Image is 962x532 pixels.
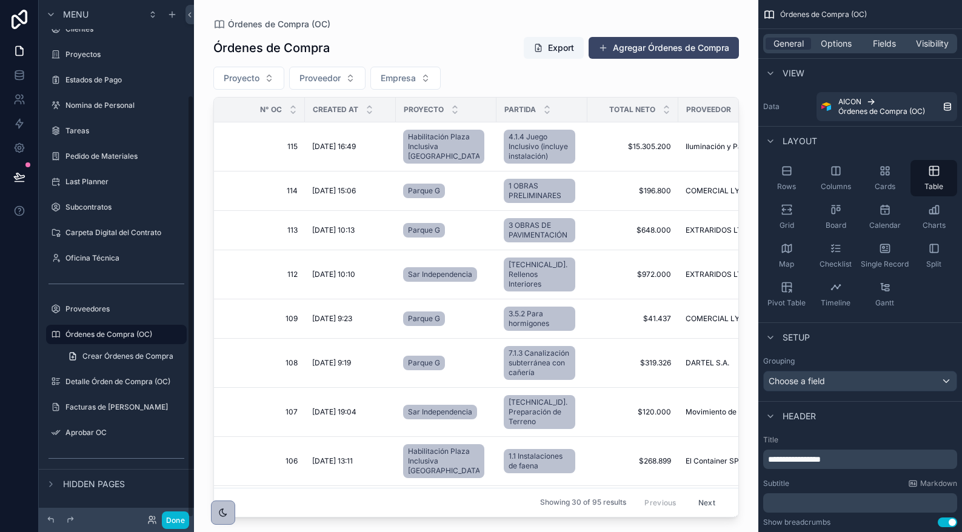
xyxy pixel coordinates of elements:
[46,397,187,417] a: Facturas de [PERSON_NAME]
[46,96,187,115] a: Nomina de Personal
[923,221,946,230] span: Charts
[821,298,850,308] span: Timeline
[65,330,179,339] label: Órdenes de Compra (OC)
[767,298,806,308] span: Pivot Table
[861,238,908,274] button: Single Record
[46,45,187,64] a: Proyectos
[812,276,859,313] button: Timeline
[63,8,89,21] span: Menu
[65,101,184,110] label: Nomina de Personal
[609,105,655,115] span: Total Neto
[817,92,957,121] a: AICONÓrdenes de Compra (OC)
[916,38,949,50] span: Visibility
[869,221,901,230] span: Calendar
[875,298,894,308] span: Gantt
[65,228,184,238] label: Carpeta Digital del Contrato
[46,423,187,442] a: Aprobar OC
[162,511,189,529] button: Done
[65,304,184,314] label: Proveedores
[812,160,859,196] button: Columns
[783,331,810,344] span: Setup
[910,160,957,196] button: Table
[65,50,184,59] label: Proyectos
[65,402,184,412] label: Facturas de [PERSON_NAME]
[908,479,957,488] a: Markdown
[46,19,187,39] a: Clientes
[780,10,867,19] span: Órdenes de Compra (OC)
[826,221,846,230] span: Board
[779,259,794,269] span: Map
[65,151,184,161] label: Pedido de Materiales
[46,299,187,319] a: Proveedores
[910,238,957,274] button: Split
[875,182,895,191] span: Cards
[924,182,943,191] span: Table
[763,276,810,313] button: Pivot Table
[763,479,789,488] label: Subtitle
[861,276,908,313] button: Gantt
[812,199,859,235] button: Board
[46,147,187,166] a: Pedido de Materiales
[65,126,184,136] label: Tareas
[910,199,957,235] button: Charts
[46,172,187,191] a: Last Planner
[763,371,957,391] button: Choose a field
[65,377,184,387] label: Detalle Órden de Compra (OC)
[65,75,184,85] label: Estados de Pago
[777,182,796,191] span: Rows
[763,493,957,513] div: scrollable content
[821,38,852,50] span: Options
[65,253,184,263] label: Oficina Técnica
[540,498,626,508] span: Showing 30 of 95 results
[65,428,184,437] label: Aprobar OC
[763,102,812,111] label: Data
[926,259,941,269] span: Split
[313,105,358,115] span: Created at
[861,259,909,269] span: Single Record
[861,199,908,235] button: Calendar
[763,199,810,235] button: Grid
[46,223,187,242] a: Carpeta Digital del Contrato
[63,478,125,490] span: Hidden pages
[821,182,851,191] span: Columns
[763,356,795,366] label: Grouping
[686,105,731,115] span: Proveedor
[873,38,896,50] span: Fields
[773,38,804,50] span: General
[763,238,810,274] button: Map
[820,259,852,269] span: Checklist
[65,24,184,34] label: Clientes
[838,107,925,116] span: Órdenes de Compra (OC)
[65,177,184,187] label: Last Planner
[260,105,282,115] span: N° OC
[46,70,187,90] a: Estados de Pago
[763,160,810,196] button: Rows
[61,347,187,366] a: Crear Órdenes de Compra
[861,160,908,196] button: Cards
[65,202,184,212] label: Subcontratos
[82,351,173,361] span: Crear Órdenes de Compra
[46,325,187,344] a: Órdenes de Compra (OC)
[764,371,957,391] div: Choose a field
[763,435,957,445] label: Title
[838,97,861,107] span: AICON
[46,248,187,268] a: Oficina Técnica
[783,67,804,79] span: View
[821,102,831,111] img: Airtable Logo
[504,105,536,115] span: Partida
[812,238,859,274] button: Checklist
[783,410,816,422] span: Header
[46,372,187,391] a: Detalle Órden de Compra (OC)
[920,479,957,488] span: Markdown
[46,198,187,217] a: Subcontratos
[46,121,187,141] a: Tareas
[780,221,794,230] span: Grid
[404,105,444,115] span: Proyecto
[783,135,817,147] span: Layout
[763,450,957,469] div: scrollable content
[690,493,724,512] button: Next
